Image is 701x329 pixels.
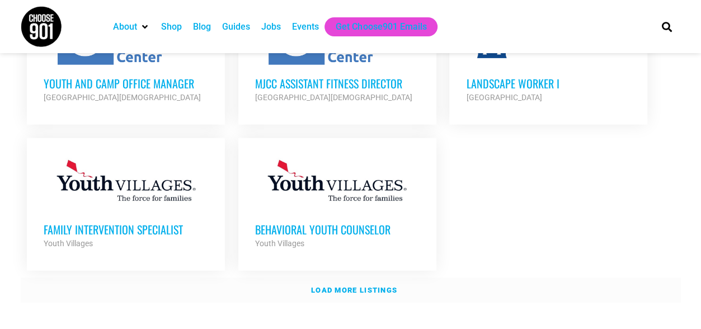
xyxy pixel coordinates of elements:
[261,20,281,34] a: Jobs
[44,239,93,248] strong: Youth Villages
[107,17,642,36] nav: Main nav
[222,20,250,34] a: Guides
[466,76,631,91] h3: Landscape Worker I
[466,93,542,102] strong: [GEOGRAPHIC_DATA]
[336,20,426,34] a: Get Choose901 Emails
[113,20,137,34] a: About
[27,138,225,267] a: Family Intervention Specialist Youth Villages
[107,17,156,36] div: About
[44,76,208,91] h3: Youth and Camp Office Manager
[292,20,319,34] a: Events
[238,138,436,267] a: Behavioral Youth Counselor Youth Villages
[255,76,420,91] h3: MJCC Assistant Fitness Director
[21,278,681,303] a: Load more listings
[255,93,412,102] strong: [GEOGRAPHIC_DATA][DEMOGRAPHIC_DATA]
[44,222,208,237] h3: Family Intervention Specialist
[657,17,676,36] div: Search
[44,93,201,102] strong: [GEOGRAPHIC_DATA][DEMOGRAPHIC_DATA]
[161,20,182,34] a: Shop
[193,20,211,34] a: Blog
[255,222,420,237] h3: Behavioral Youth Counselor
[311,286,397,294] strong: Load more listings
[255,239,304,248] strong: Youth Villages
